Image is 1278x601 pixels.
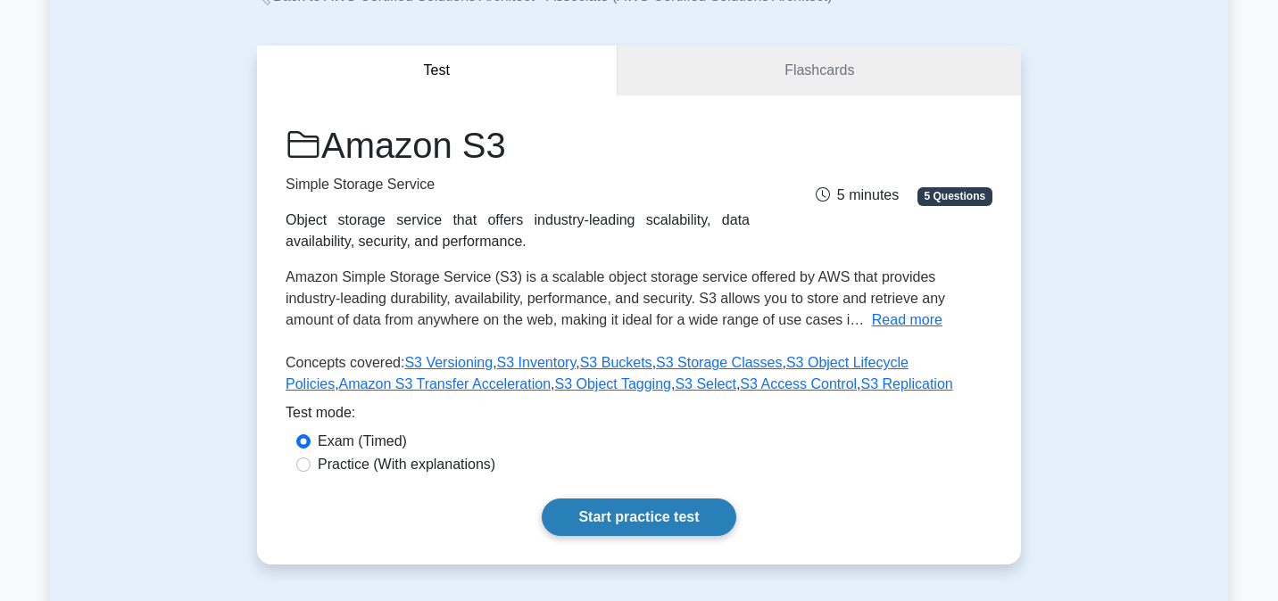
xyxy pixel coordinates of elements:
a: S3 Buckets [580,355,652,370]
h1: Amazon S3 [286,124,750,167]
button: Test [257,45,618,96]
span: 5 Questions [917,187,992,205]
span: Amazon Simple Storage Service (S3) is a scalable object storage service offered by AWS that provi... [286,269,945,327]
span: 5 minutes [816,187,899,202]
a: S3 Object Tagging [555,376,671,391]
p: Concepts covered: , , , , , , , , , [286,352,992,402]
label: Practice (With explanations) [318,454,495,475]
a: S3 Versioning [404,355,493,370]
a: S3 Access Control [740,376,857,391]
label: Exam (Timed) [318,431,407,452]
div: Test mode: [286,402,992,431]
a: S3 Replication [861,376,953,391]
a: S3 Inventory [497,355,577,370]
p: Simple Storage Service [286,174,750,195]
a: S3 Select [675,376,735,391]
button: Read more [872,309,942,331]
a: Start practice test [542,498,735,536]
a: Flashcards [618,45,1021,96]
a: Amazon S3 Transfer Acceleration [339,376,551,391]
a: S3 Storage Classes [656,355,782,370]
a: S3 Object Lifecycle Policies [286,355,909,391]
div: Object storage service that offers industry-leading scalability, data availability, security, and... [286,210,750,252]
